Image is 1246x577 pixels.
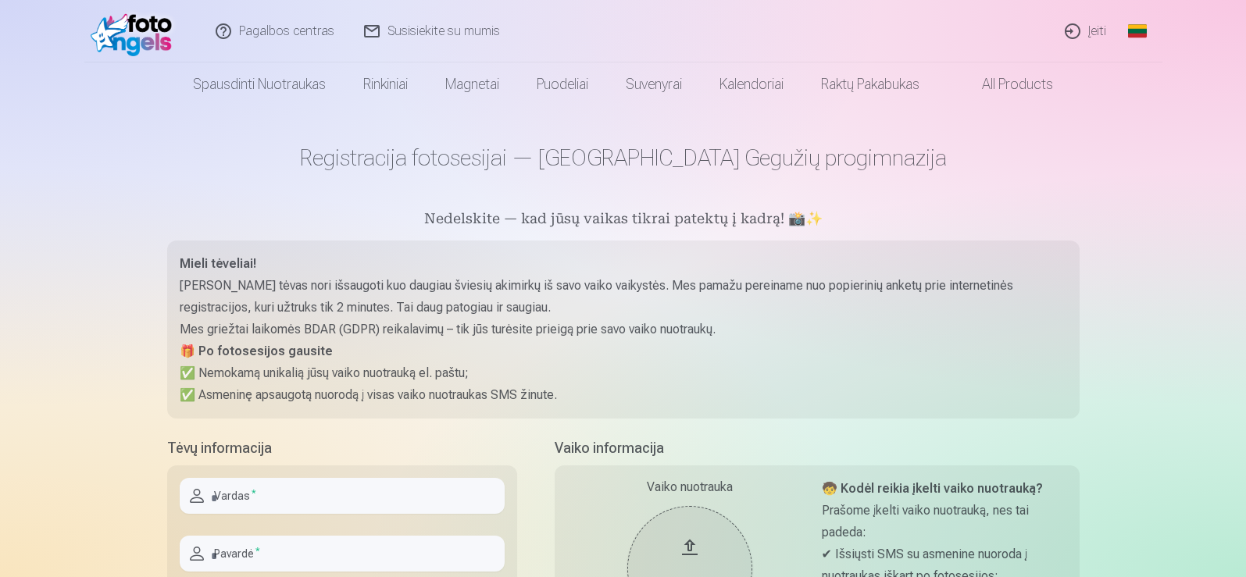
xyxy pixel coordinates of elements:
[167,437,517,459] h5: Tėvų informacija
[518,62,607,106] a: Puodeliai
[180,362,1067,384] p: ✅ Nemokamą unikalią jūsų vaiko nuotrauką el. paštu;
[701,62,802,106] a: Kalendoriai
[938,62,1072,106] a: All products
[822,500,1067,543] p: Prašome įkelti vaiko nuotrauką, nes tai padeda:
[607,62,701,106] a: Suvenyrai
[180,319,1067,340] p: Mes griežtai laikomės BDAR (GDPR) reikalavimų – tik jūs turėsite prieigą prie savo vaiko nuotraukų.
[180,275,1067,319] p: [PERSON_NAME] tėvas nori išsaugoti kuo daugiau šviesių akimirkų iš savo vaiko vaikystės. Mes pama...
[555,437,1080,459] h5: Vaiko informacija
[345,62,427,106] a: Rinkiniai
[802,62,938,106] a: Raktų pakabukas
[180,256,256,271] strong: Mieli tėveliai!
[427,62,518,106] a: Magnetai
[822,481,1043,496] strong: 🧒 Kodėl reikia įkelti vaiko nuotrauką?
[180,344,333,358] strong: 🎁 Po fotosesijos gausite
[174,62,345,106] a: Spausdinti nuotraukas
[567,478,812,497] div: Vaiko nuotrauka
[167,209,1080,231] h5: Nedelskite — kad jūsų vaikas tikrai patektų į kadrą! 📸✨
[167,144,1080,172] h1: Registracija fotosesijai — [GEOGRAPHIC_DATA] Gegužių progimnazija
[91,6,180,56] img: /fa2
[180,384,1067,406] p: ✅ Asmeninę apsaugotą nuorodą į visas vaiko nuotraukas SMS žinute.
